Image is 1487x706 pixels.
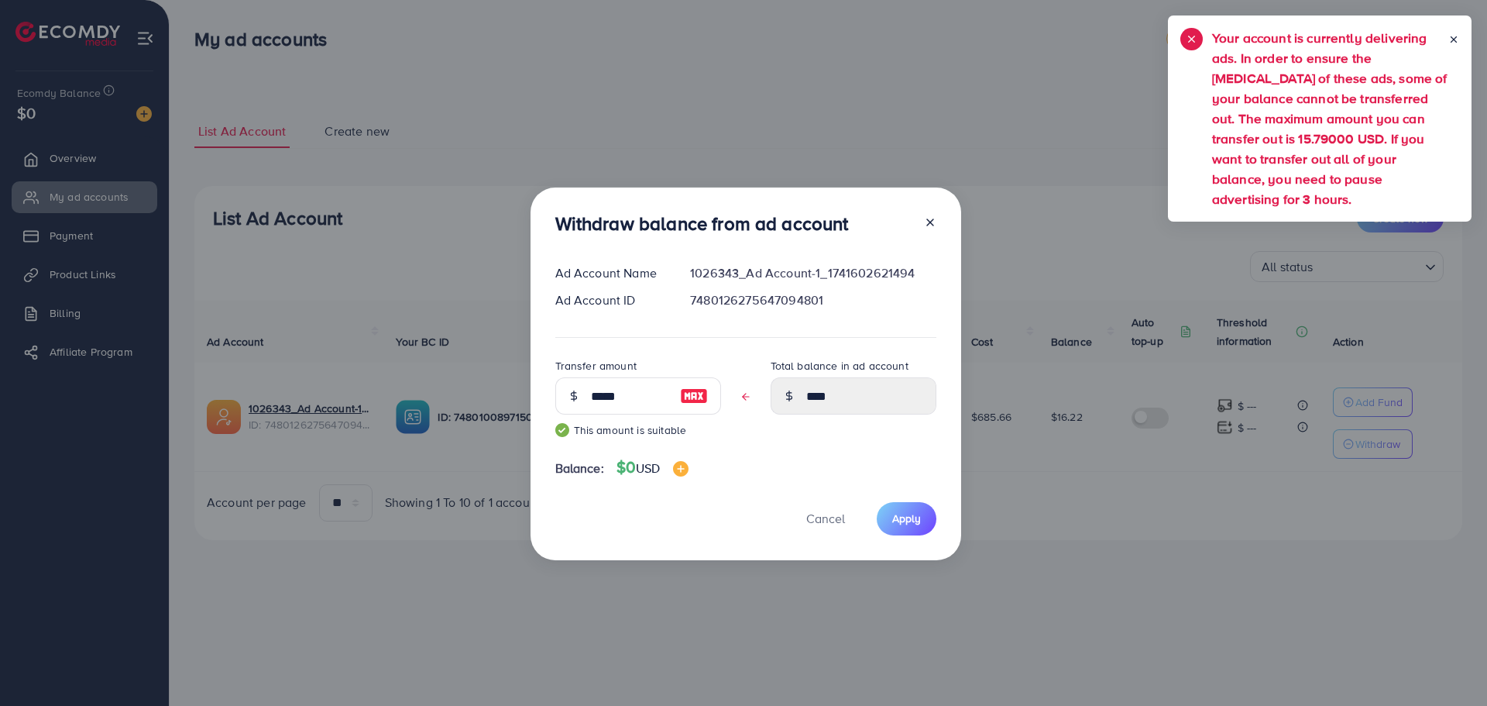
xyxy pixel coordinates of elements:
span: Apply [892,511,921,526]
span: USD [636,460,660,477]
div: 7480126275647094801 [678,291,948,309]
span: Balance: [555,460,604,477]
h4: $0 [616,458,689,477]
img: guide [555,423,569,437]
label: Total balance in ad account [771,358,908,374]
img: image [680,387,708,405]
div: Ad Account Name [543,264,678,282]
button: Apply [877,502,936,536]
iframe: Chat [1421,636,1475,694]
img: image [673,461,689,477]
h5: Your account is currently delivering ads. In order to ensure the [MEDICAL_DATA] of these ads, som... [1212,28,1448,209]
div: 1026343_Ad Account-1_1741602621494 [678,264,948,282]
span: Cancel [806,510,845,527]
h3: Withdraw balance from ad account [555,212,849,235]
button: Cancel [787,502,864,536]
label: Transfer amount [555,358,637,374]
small: This amount is suitable [555,422,721,438]
div: Ad Account ID [543,291,678,309]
